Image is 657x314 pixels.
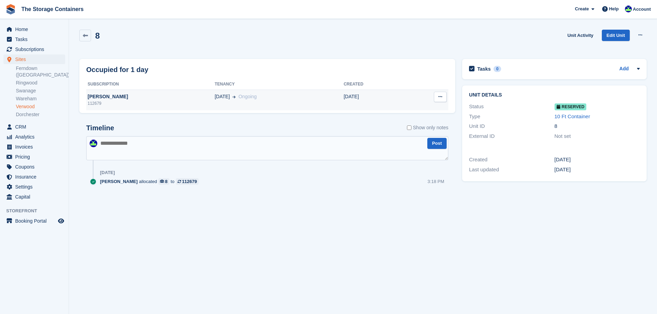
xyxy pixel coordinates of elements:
a: Ferndown ([GEOGRAPHIC_DATA]) [16,65,65,78]
a: Dorchester [16,111,65,118]
h2: Unit details [469,92,640,98]
a: Swanage [16,88,65,94]
a: menu [3,122,65,132]
a: menu [3,216,65,226]
a: Add [619,65,629,73]
span: [PERSON_NAME] [100,178,138,185]
td: [DATE] [344,90,404,110]
span: Subscriptions [15,44,57,54]
a: menu [3,162,65,172]
div: 3:18 PM [428,178,444,185]
span: Insurance [15,172,57,182]
a: 8 [158,178,169,185]
span: Coupons [15,162,57,172]
div: [DATE] [555,166,640,174]
div: [PERSON_NAME] [86,93,215,100]
div: allocated to [100,178,202,185]
th: Created [344,79,404,90]
span: Create [575,6,589,12]
h2: Occupied for 1 day [86,64,148,75]
span: Capital [15,192,57,202]
span: [DATE] [215,93,230,100]
a: Preview store [57,217,65,225]
div: [DATE] [555,156,640,164]
div: 8 [165,178,168,185]
h2: Tasks [477,66,491,72]
a: menu [3,54,65,64]
a: menu [3,182,65,192]
span: Pricing [15,152,57,162]
a: Unit Activity [565,30,596,41]
div: Created [469,156,554,164]
a: Wareham [16,95,65,102]
span: Storefront [6,207,69,214]
h2: 8 [95,31,100,40]
div: Not set [555,132,640,140]
a: menu [3,44,65,54]
a: Verwood [16,103,65,110]
label: Show only notes [407,124,448,131]
div: 8 [555,122,640,130]
span: Invoices [15,142,57,152]
div: 112679 [182,178,197,185]
a: menu [3,132,65,142]
a: menu [3,142,65,152]
span: Ongoing [238,94,257,99]
div: Status [469,103,554,111]
a: menu [3,152,65,162]
a: Ringwood [16,80,65,86]
img: Stacy Williams [90,140,97,147]
img: stora-icon-8386f47178a22dfd0bd8f6a31ec36ba5ce8667c1dd55bd0f319d3a0aa187defe.svg [6,4,16,14]
div: 0 [494,66,501,72]
span: Account [633,6,651,13]
span: CRM [15,122,57,132]
div: Last updated [469,166,554,174]
input: Show only notes [407,124,411,131]
a: 112679 [176,178,199,185]
a: Edit Unit [602,30,630,41]
span: Home [15,24,57,34]
a: menu [3,24,65,34]
span: Sites [15,54,57,64]
span: Help [609,6,619,12]
a: menu [3,34,65,44]
span: Reserved [555,103,587,110]
a: 10 Ft Container [555,113,590,119]
img: Stacy Williams [625,6,632,12]
div: External ID [469,132,554,140]
span: Booking Portal [15,216,57,226]
div: 112679 [86,100,215,107]
button: Post [427,138,447,149]
th: Tenancy [215,79,344,90]
div: Unit ID [469,122,554,130]
span: Analytics [15,132,57,142]
span: Tasks [15,34,57,44]
div: [DATE] [100,170,115,175]
span: Settings [15,182,57,192]
div: Type [469,113,554,121]
a: The Storage Containers [19,3,86,15]
h2: Timeline [86,124,114,132]
a: menu [3,192,65,202]
a: menu [3,172,65,182]
th: Subscription [86,79,215,90]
